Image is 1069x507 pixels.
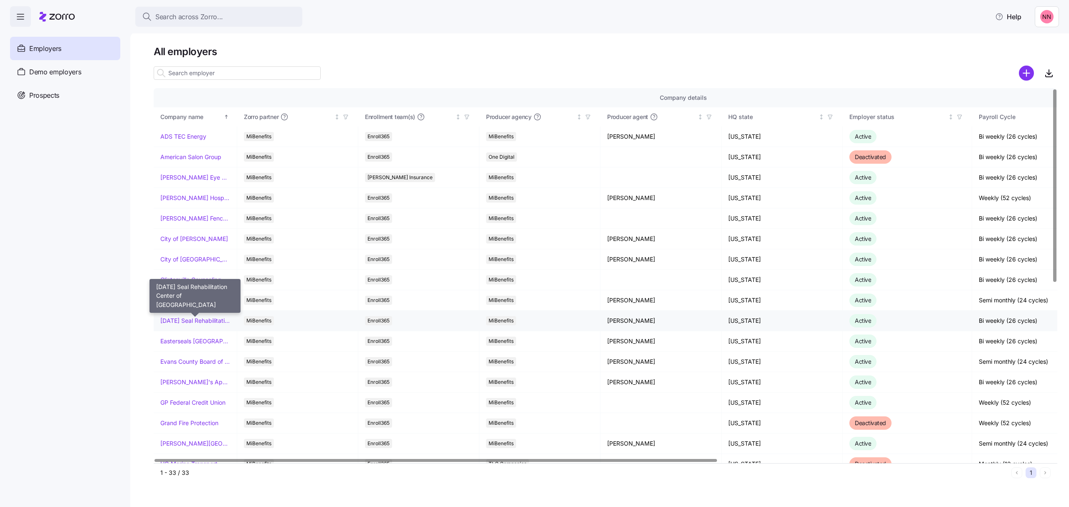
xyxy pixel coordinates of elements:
[246,439,271,448] span: MiBenefits
[1026,467,1036,478] button: 1
[489,214,514,223] span: MiBenefits
[576,114,582,120] div: Not sorted
[948,114,954,120] div: Not sorted
[722,147,843,167] td: [US_STATE]
[246,132,271,141] span: MiBenefits
[489,398,514,407] span: MiBenefits
[855,276,871,283] span: Active
[367,439,390,448] span: Enroll365
[722,107,843,127] th: HQ stateNot sorted
[855,399,871,406] span: Active
[160,296,208,304] a: [PERSON_NAME]
[722,290,843,311] td: [US_STATE]
[489,173,514,182] span: MiBenefits
[246,418,271,428] span: MiBenefits
[855,256,871,263] span: Active
[367,418,390,428] span: Enroll365
[160,469,1008,477] div: 1 - 33 / 33
[600,311,722,331] td: [PERSON_NAME]
[160,112,222,122] div: Company name
[486,113,532,121] span: Producer agency
[29,67,81,77] span: Demo employers
[979,112,1067,122] div: Payroll Cycle
[722,249,843,270] td: [US_STATE]
[246,173,271,182] span: MiBenefits
[995,12,1021,22] span: Help
[367,255,390,264] span: Enroll365
[1011,467,1022,478] button: Previous page
[489,255,514,264] span: MiBenefits
[367,214,390,223] span: Enroll365
[367,337,390,346] span: Enroll365
[728,112,817,122] div: HQ state
[246,357,271,366] span: MiBenefits
[246,193,271,203] span: MiBenefits
[489,357,514,366] span: MiBenefits
[600,249,722,270] td: [PERSON_NAME]
[600,331,722,352] td: [PERSON_NAME]
[160,337,230,345] a: Easterseals [GEOGRAPHIC_DATA] & [GEOGRAPHIC_DATA][US_STATE]
[160,398,225,407] a: GP Federal Credit Union
[246,152,271,162] span: MiBenefits
[722,229,843,249] td: [US_STATE]
[160,357,230,366] a: Evans County Board of Commissioners
[246,337,271,346] span: MiBenefits
[489,275,514,284] span: MiBenefits
[223,114,229,120] div: Sorted ascending
[154,45,1057,58] h1: All employers
[160,439,230,448] a: [PERSON_NAME][GEOGRAPHIC_DATA][DEMOGRAPHIC_DATA]
[855,133,871,140] span: Active
[160,173,230,182] a: [PERSON_NAME] Eye Associates
[1040,467,1051,478] button: Next page
[160,276,230,284] a: Clintonville Counseling and Wellness
[237,107,358,127] th: Zorro partnerNot sorted
[246,378,271,387] span: MiBenefits
[367,193,390,203] span: Enroll365
[600,127,722,147] td: [PERSON_NAME]
[479,107,600,127] th: Producer agencyNot sorted
[246,398,271,407] span: MiBenefits
[855,235,871,242] span: Active
[160,132,206,141] a: ADS TEC Energy
[600,107,722,127] th: Producer agentNot sorted
[722,331,843,352] td: [US_STATE]
[722,393,843,413] td: [US_STATE]
[697,114,703,120] div: Not sorted
[722,208,843,229] td: [US_STATE]
[722,270,843,290] td: [US_STATE]
[489,152,514,162] span: One Digital
[489,316,514,325] span: MiBenefits
[160,214,230,223] a: [PERSON_NAME] Fence Company
[843,107,972,127] th: Employer statusNot sorted
[160,317,230,325] a: [DATE] Seal Rehabilitation Center of [GEOGRAPHIC_DATA]
[855,378,871,385] span: Active
[160,153,221,161] a: American Salon Group
[154,66,321,80] input: Search employer
[367,173,433,182] span: [PERSON_NAME] Insurance
[358,107,479,127] th: Enrollment team(s)Not sorted
[855,215,871,222] span: Active
[367,378,390,387] span: Enroll365
[722,352,843,372] td: [US_STATE]
[600,188,722,208] td: [PERSON_NAME]
[160,255,230,264] a: City of [GEOGRAPHIC_DATA]
[600,433,722,454] td: [PERSON_NAME]
[489,418,514,428] span: MiBenefits
[10,84,120,107] a: Prospects
[988,8,1028,25] button: Help
[600,372,722,393] td: [PERSON_NAME]
[246,275,271,284] span: MiBenefits
[489,132,514,141] span: MiBenefits
[849,112,946,122] div: Employer status
[722,127,843,147] td: [US_STATE]
[155,12,223,22] span: Search across Zorro...
[722,311,843,331] td: [US_STATE]
[855,174,871,181] span: Active
[722,372,843,393] td: [US_STATE]
[489,193,514,203] span: MiBenefits
[246,316,271,325] span: MiBenefits
[154,107,237,127] th: Company nameSorted ascending
[10,37,120,60] a: Employers
[367,398,390,407] span: Enroll365
[1040,10,1054,23] img: 37cb906d10cb440dd1cb011682786431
